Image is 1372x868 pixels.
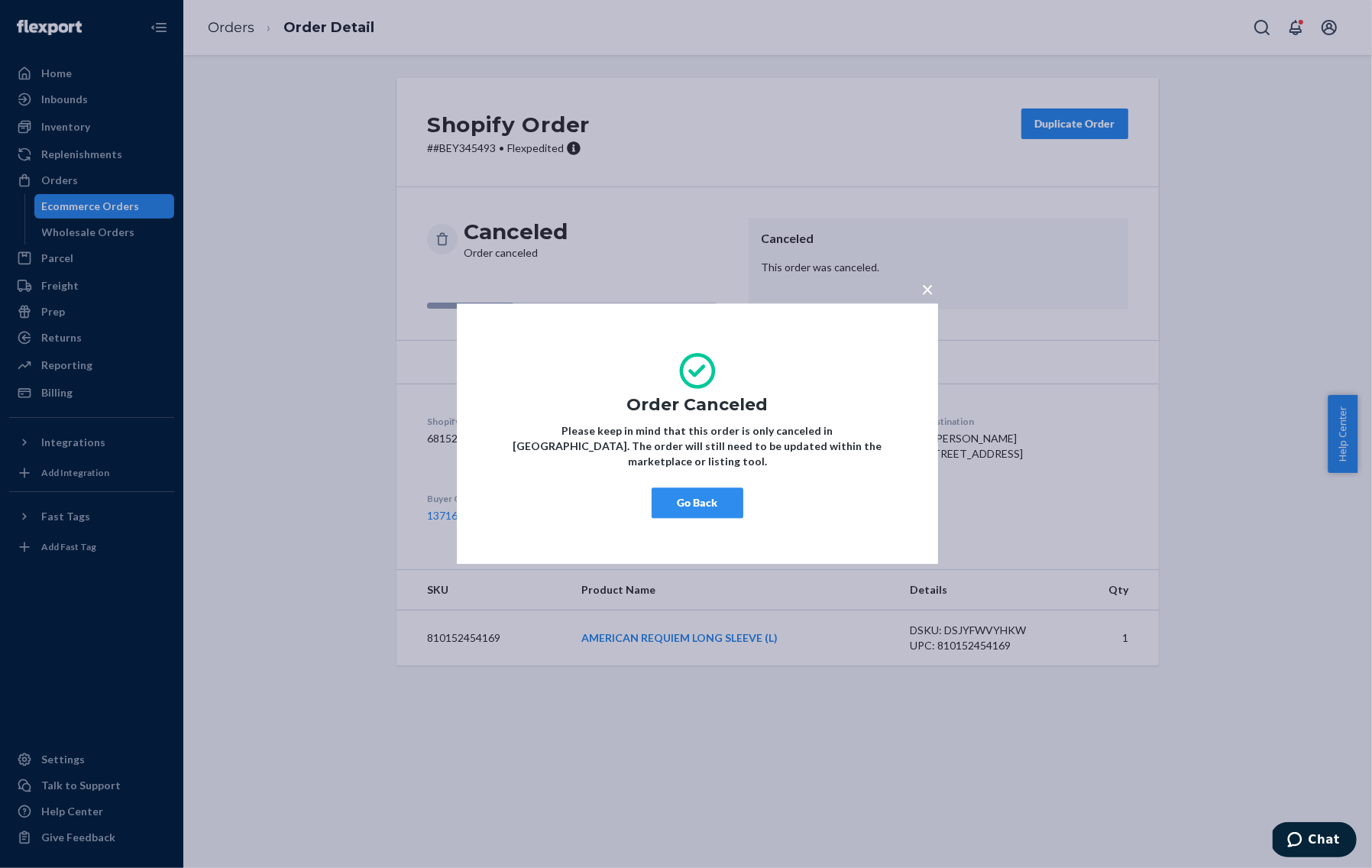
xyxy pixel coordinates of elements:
[503,396,892,414] h1: Order Canceled
[921,276,934,302] span: ×
[652,488,743,519] button: Go Back
[513,425,882,468] strong: Please keep in mind that this order is only canceled in [GEOGRAPHIC_DATA]. The order will still n...
[1273,822,1357,860] iframe: Opens a widget where you can chat to one of our agents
